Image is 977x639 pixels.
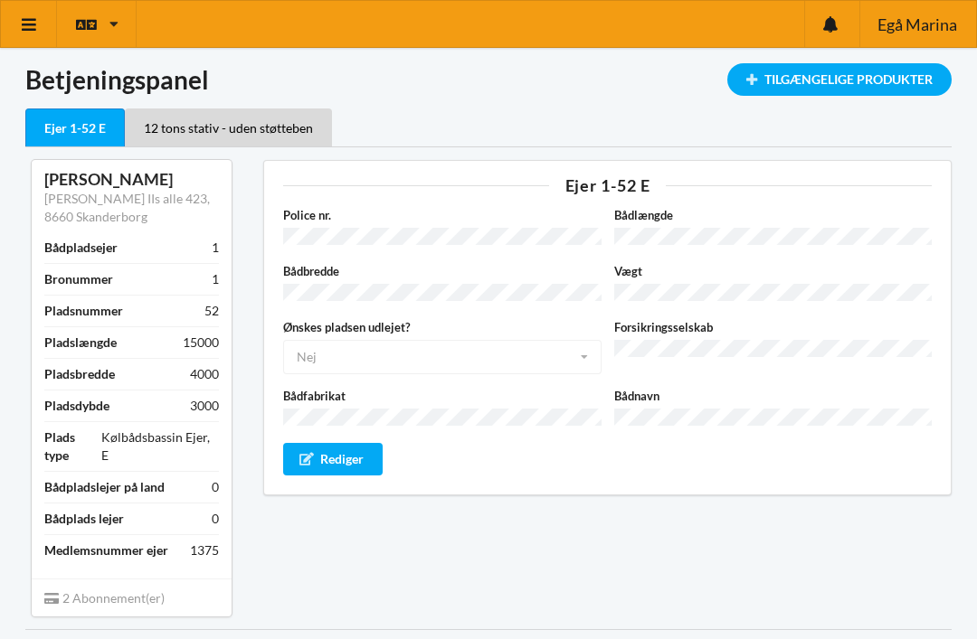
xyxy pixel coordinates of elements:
[190,397,219,415] div: 3000
[44,334,117,352] div: Pladslængde
[204,302,219,320] div: 52
[283,443,383,475] div: Rediger
[190,541,219,559] div: 1375
[44,397,109,415] div: Pladsdybde
[212,510,219,528] div: 0
[44,478,165,496] div: Bådpladslejer på land
[25,108,125,147] div: Ejer 1-52 E
[25,63,952,96] h1: Betjeningspanel
[283,387,602,405] label: Bådfabrikat
[614,318,933,336] label: Forsikringsselskab
[44,169,219,190] div: [PERSON_NAME]
[101,428,219,465] div: Kølbådsbassin Ejer, E
[44,239,118,257] div: Bådpladsejer
[283,206,602,224] label: Police nr.
[614,262,933,280] label: Vægt
[614,206,933,224] label: Bådlængde
[44,510,124,528] div: Bådplads lejer
[212,478,219,496] div: 0
[283,318,602,336] label: Ønskes pladsen udlejet?
[877,16,957,33] span: Egå Marina
[283,177,932,193] div: Ejer 1-52 E
[190,365,219,383] div: 4000
[614,387,933,405] label: Bådnavn
[727,63,952,96] div: Tilgængelige Produkter
[183,334,219,352] div: 15000
[283,262,602,280] label: Bådbredde
[212,270,219,288] div: 1
[44,270,113,288] div: Bronummer
[44,590,165,606] span: 2 Abonnement(er)
[212,239,219,257] div: 1
[44,365,115,383] div: Pladsbredde
[44,302,123,320] div: Pladsnummer
[44,541,168,559] div: Medlemsnummer ejer
[125,108,332,146] div: 12 tons stativ - uden støtteben
[44,191,210,224] a: [PERSON_NAME] IIs alle 423, 8660 Skanderborg
[44,428,101,465] div: Plads type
